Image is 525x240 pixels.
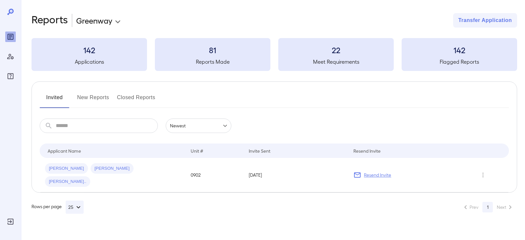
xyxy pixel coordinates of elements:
div: FAQ [5,71,16,81]
span: [PERSON_NAME] [91,165,134,172]
div: Rows per page [31,201,84,214]
button: Closed Reports [117,92,156,108]
h5: Reports Made [155,58,270,66]
button: Row Actions [478,170,488,180]
div: Log Out [5,216,16,227]
div: Invite Sent [249,147,270,155]
span: [PERSON_NAME] [45,165,88,172]
h5: Applications [31,58,147,66]
td: [DATE] [243,158,348,192]
h5: Flagged Reports [402,58,517,66]
div: Newest [166,119,231,133]
h3: 81 [155,45,270,55]
td: 0902 [185,158,243,192]
div: Resend Invite [353,147,381,155]
nav: pagination navigation [459,202,517,212]
h3: 22 [278,45,394,55]
button: Invited [40,92,69,108]
button: New Reports [77,92,109,108]
button: Transfer Application [453,13,517,28]
p: Resend Invite [364,172,391,178]
h2: Reports [31,13,68,28]
div: Applicant Name [48,147,81,155]
div: Unit # [191,147,203,155]
h5: Meet Requirements [278,58,394,66]
button: 25 [66,201,84,214]
span: [PERSON_NAME].. [45,179,90,185]
p: Greenway [76,15,112,26]
h3: 142 [31,45,147,55]
summary: 142Applications81Reports Made22Meet Requirements142Flagged Reports [31,38,517,71]
button: page 1 [482,202,493,212]
h3: 142 [402,45,517,55]
div: Manage Users [5,51,16,62]
div: Reports [5,32,16,42]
